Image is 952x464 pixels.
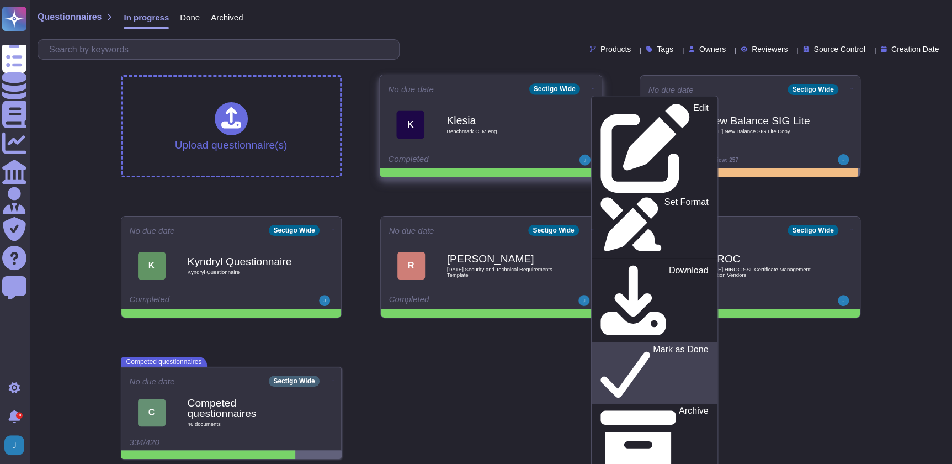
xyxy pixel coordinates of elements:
[130,377,175,386] span: No due date
[657,45,673,53] span: Tags
[319,295,330,306] img: user
[180,13,200,22] span: Done
[388,155,525,166] div: Completed
[4,435,24,455] img: user
[752,45,788,53] span: Reviewers
[188,270,298,275] span: Kyndryl Questionnaire
[664,198,708,251] p: Set Format
[396,110,424,139] div: K
[269,376,319,387] div: Sectigo Wide
[447,267,557,277] span: [DATE] Security and Technical Requirements Template
[529,83,579,94] div: Sectigo Wide
[175,102,288,150] div: Upload questionnaire(s)
[813,45,865,53] span: Source Control
[578,295,589,306] img: user
[668,266,708,341] p: Download
[447,254,557,264] b: [PERSON_NAME]
[788,84,838,95] div: Sectigo Wide
[397,252,425,280] div: R
[389,226,434,235] span: No due date
[130,226,175,235] span: No due date
[600,45,631,53] span: Products
[891,45,939,53] span: Creation Date
[699,45,726,53] span: Owners
[2,433,32,457] button: user
[652,345,708,402] p: Mark as Done
[124,13,169,22] span: In progress
[700,157,738,163] span: To review: 257
[591,195,717,254] a: Set Format
[211,13,243,22] span: Archived
[446,129,558,134] span: Benchmark CLM eng
[188,421,298,427] span: 46 document s
[138,252,166,280] div: K
[788,225,838,236] div: Sectigo Wide
[130,437,159,447] span: 334/420
[389,295,524,306] div: Completed
[138,399,166,426] div: C
[648,86,694,94] span: No due date
[838,295,849,306] img: user
[591,342,717,404] a: Mark as Done
[528,225,578,236] div: Sectigo Wide
[591,101,717,195] a: Edit
[130,295,265,306] div: Completed
[706,129,817,134] span: [DATE] New Balance SIG Lite Copy
[591,263,717,343] a: Download
[16,412,23,419] div: 9+
[121,357,208,367] span: Competed questionnaires
[269,225,319,236] div: Sectigo Wide
[706,115,817,126] b: New Balance SIG Lite
[388,85,434,93] span: No due date
[579,155,590,166] img: user
[706,267,817,277] span: [DATE] HIROC SSL Certificate Management Solution Vendors
[188,398,298,419] b: Competed questionnaires
[693,103,708,193] p: Edit
[706,254,817,264] b: HIROC
[446,115,558,125] b: Klesia
[38,13,102,22] span: Questionnaires
[44,40,399,59] input: Search by keywords
[188,256,298,267] b: Kyndryl Questionnaire
[838,154,849,165] img: user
